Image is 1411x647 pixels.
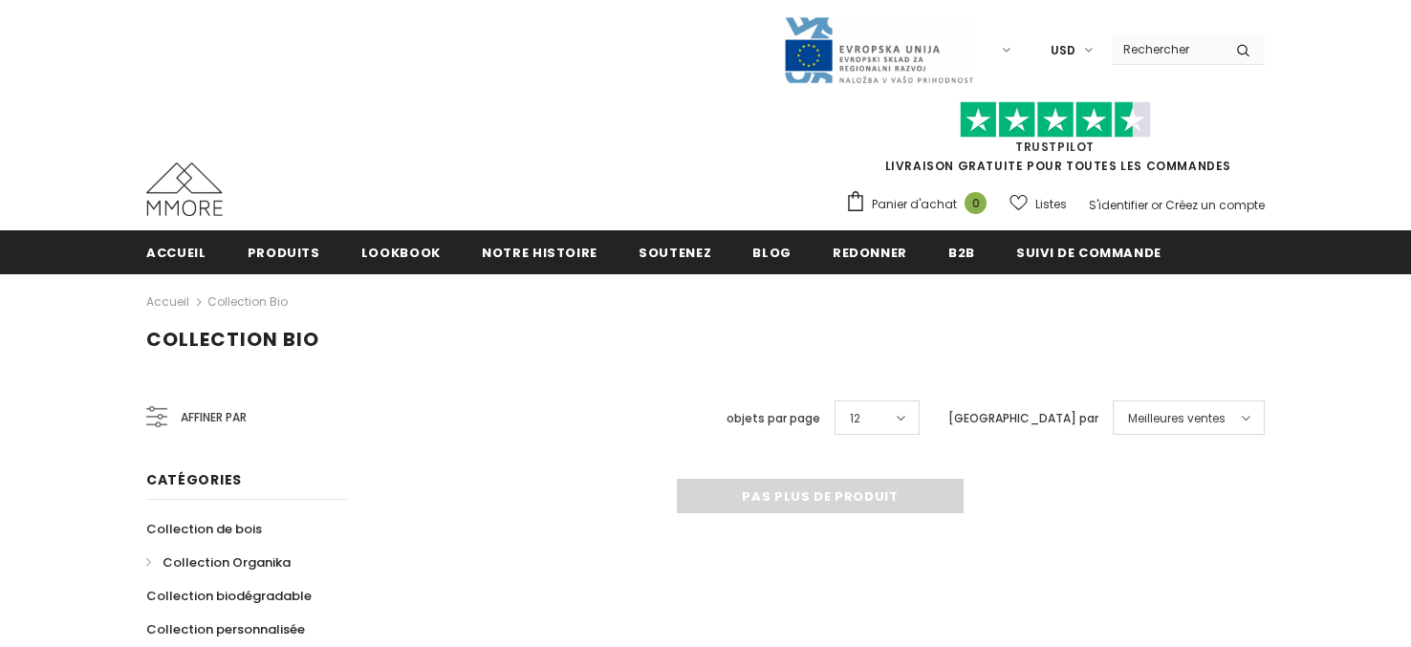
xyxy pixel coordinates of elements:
span: Meilleures ventes [1128,409,1226,428]
a: Accueil [146,291,189,313]
a: S'identifier [1089,197,1148,213]
label: [GEOGRAPHIC_DATA] par [948,409,1098,428]
span: or [1151,197,1162,213]
span: Panier d'achat [872,195,957,214]
span: Affiner par [181,407,247,428]
span: Collection de bois [146,520,262,538]
span: Accueil [146,244,206,262]
input: Search Site [1112,35,1222,63]
span: Collection Bio [146,326,319,353]
a: Collection Bio [207,293,288,310]
span: B2B [948,244,975,262]
a: Collection Organika [146,546,291,579]
span: 12 [850,409,860,428]
a: Panier d'achat 0 [845,190,996,219]
a: Produits [248,230,320,273]
a: soutenez [639,230,711,273]
span: Collection personnalisée [146,620,305,638]
span: Lookbook [361,244,441,262]
span: Notre histoire [482,244,597,262]
a: Javni Razpis [783,41,974,57]
img: Cas MMORE [146,162,223,216]
a: Collection de bois [146,512,262,546]
a: Accueil [146,230,206,273]
span: USD [1051,41,1075,60]
a: Redonner [833,230,907,273]
a: Collection personnalisée [146,613,305,646]
span: Blog [752,244,792,262]
a: TrustPilot [1015,139,1095,155]
a: Suivi de commande [1016,230,1161,273]
a: Lookbook [361,230,441,273]
a: Listes [1009,187,1067,221]
span: 0 [965,192,987,214]
span: Redonner [833,244,907,262]
span: Collection biodégradable [146,587,312,605]
label: objets par page [727,409,820,428]
span: soutenez [639,244,711,262]
a: Créez un compte [1165,197,1265,213]
span: Collection Organika [163,553,291,572]
a: Notre histoire [482,230,597,273]
span: Catégories [146,470,242,489]
span: Listes [1035,195,1067,214]
a: Collection biodégradable [146,579,312,613]
a: B2B [948,230,975,273]
span: LIVRAISON GRATUITE POUR TOUTES LES COMMANDES [845,110,1265,174]
span: Produits [248,244,320,262]
img: Javni Razpis [783,15,974,85]
img: Faites confiance aux étoiles pilotes [960,101,1151,139]
span: Suivi de commande [1016,244,1161,262]
a: Blog [752,230,792,273]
